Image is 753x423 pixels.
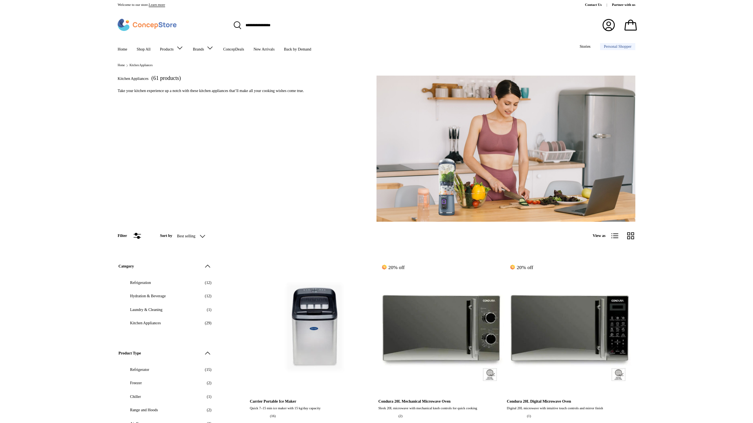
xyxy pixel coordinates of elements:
[177,229,221,243] button: Best selling
[118,19,176,31] img: ConcepStore
[250,262,378,391] a: Carrier Portable Ice Maker
[130,293,200,299] span: Hydration & Beverage
[118,350,199,356] span: Product Type
[118,76,149,81] h1: Kitchen Appliances
[600,43,635,50] a: Personal Shopper
[507,262,635,391] a: Condura 20L Digital Microwave Oven
[118,63,635,68] nav: Breadcrumbs
[118,253,211,280] summary: Category
[188,40,218,56] summary: Brands
[129,64,153,67] a: Kitchen Appliances
[250,399,296,403] a: Carrier Portable Ice Maker
[151,75,181,81] span: (61 products)
[604,45,631,49] span: Personal Shopper
[193,40,214,56] a: Brands
[130,367,200,372] span: Refrigerator
[136,43,150,56] a: Shop All
[507,399,571,403] a: Condura 20L Digital Microwave Oven
[593,233,606,239] span: View as
[378,399,451,403] a: Condura 20L Mechanical Microwave Oven
[378,262,507,391] a: Condura 20L Mechanical Microwave Oven
[612,2,635,8] a: Partner with us
[155,40,188,56] summary: Products
[376,76,635,222] img: Kitchen Appliances
[118,233,127,238] span: Filter
[253,43,275,56] a: New Arrivals
[130,320,200,326] span: Kitchen Appliances
[284,43,311,56] a: Back by Demand
[160,233,177,239] label: Sort by
[118,2,165,8] p: Welcome to our store.
[205,320,211,326] span: (29)
[205,293,211,299] span: (12)
[585,2,612,8] a: Contact Us
[118,64,125,67] a: Home
[207,407,211,413] span: (2)
[149,3,165,7] a: Learn more
[118,340,211,367] summary: Product Type
[580,40,591,53] a: Stories
[130,307,202,313] span: Laundry & Cleaning
[130,394,202,399] span: Chiller
[118,263,199,269] span: Category
[118,232,141,240] button: Filter
[118,88,333,94] div: Take your kitchen experience up a notch with these kitchen appliances that’ll make all your cooki...
[250,262,378,391] img: carrier-ice-maker-full-view-concepstore
[207,394,211,399] span: (1)
[130,380,202,386] span: Freezer
[378,262,408,272] span: 20% off
[130,407,202,413] span: Range and Hoods
[205,367,211,372] span: (15)
[561,40,635,56] nav: Secondary
[205,280,211,286] span: (12)
[207,380,211,386] span: (2)
[160,40,184,56] a: Products
[507,262,536,272] span: 20% off
[118,40,311,56] nav: Primary
[118,43,127,56] a: Home
[177,234,195,239] span: Best selling
[207,307,211,313] span: (1)
[223,43,244,56] a: ConcepDeals
[130,280,200,286] span: Refrigeration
